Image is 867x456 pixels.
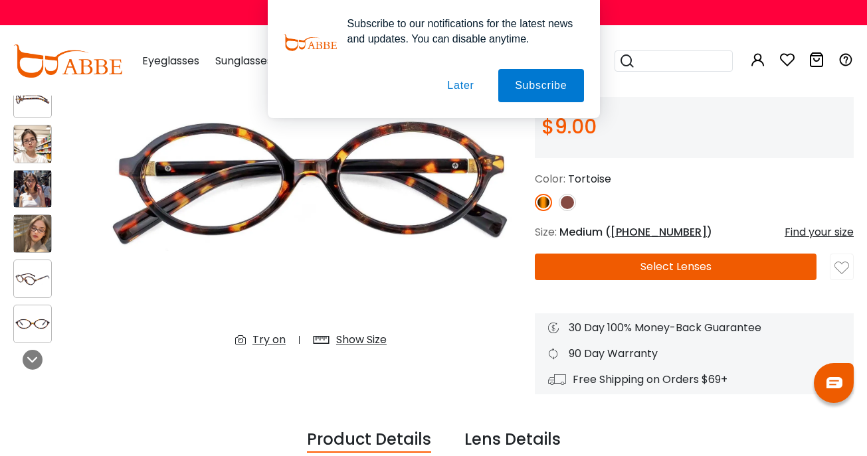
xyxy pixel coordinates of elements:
div: 30 Day 100% Money-Back Guarantee [548,320,840,336]
img: Knowledge Tortoise Acetate Eyeglasses , UniversalBridgeFit Frames from ABBE Glasses [14,171,51,208]
img: Knowledge Tortoise Acetate Eyeglasses , UniversalBridgeFit Frames from ABBE Glasses [100,8,522,358]
span: Color: [535,171,565,187]
img: notification icon [284,16,337,69]
div: Subscribe to our notifications for the latest news and updates. You can disable anytime. [337,16,584,46]
div: Product Details [307,427,431,453]
div: Show Size [336,332,387,348]
img: Knowledge Tortoise Acetate Eyeglasses , UniversalBridgeFit Frames from ABBE Glasses [14,125,51,163]
img: Knowledge Tortoise Acetate Eyeglasses , UniversalBridgeFit Frames from ABBE Glasses [14,315,51,333]
img: Knowledge Tortoise Acetate Eyeglasses , UniversalBridgeFit Frames from ABBE Glasses [14,269,51,288]
span: Tortoise [568,171,611,187]
span: Medium ( ) [559,224,712,240]
button: Select Lenses [535,254,817,280]
span: $9.00 [541,112,597,141]
button: Later [431,69,490,102]
span: [PHONE_NUMBER] [611,224,707,240]
div: Free Shipping on Orders $69+ [548,372,840,388]
div: 90 Day Warranty [548,346,840,362]
img: Knowledge Tortoise Acetate Eyeglasses , UniversalBridgeFit Frames from ABBE Glasses [14,215,51,252]
span: Size: [535,224,557,240]
div: Find your size [785,224,854,240]
button: Subscribe [498,69,583,102]
div: Try on [252,332,286,348]
img: like [834,261,849,275]
img: chat [826,377,842,388]
div: Lens Details [464,427,561,453]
